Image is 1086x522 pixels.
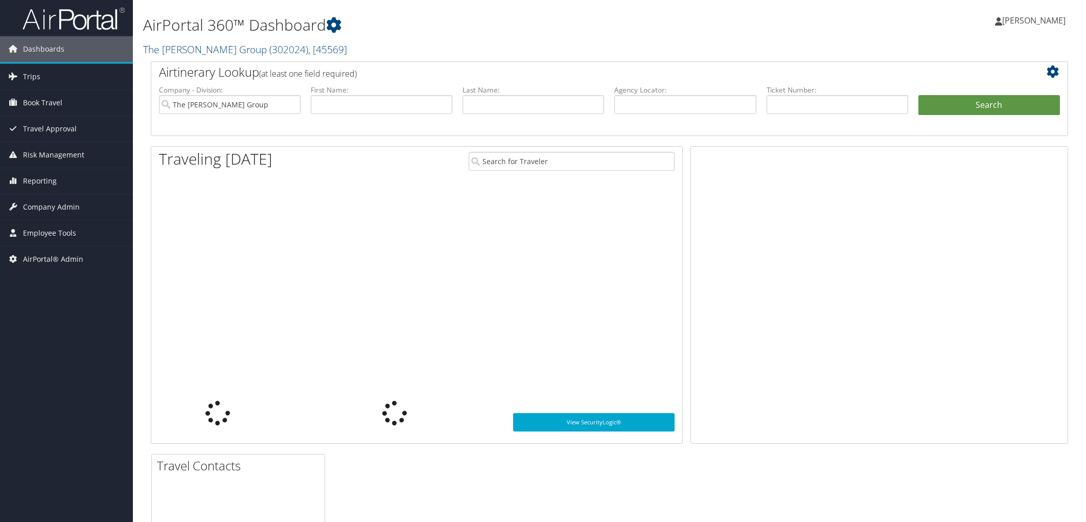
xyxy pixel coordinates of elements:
[157,457,325,474] h2: Travel Contacts
[22,7,125,31] img: airportal-logo.png
[23,36,64,62] span: Dashboards
[23,220,76,246] span: Employee Tools
[1002,15,1066,26] span: [PERSON_NAME]
[308,42,347,56] span: , [ 45569 ]
[918,95,1060,116] button: Search
[614,85,756,95] label: Agency Locator:
[143,14,765,36] h1: AirPortal 360™ Dashboard
[23,90,62,116] span: Book Travel
[143,42,347,56] a: The [PERSON_NAME] Group
[23,246,83,272] span: AirPortal® Admin
[995,5,1076,36] a: [PERSON_NAME]
[159,63,984,81] h2: Airtinerary Lookup
[23,64,40,89] span: Trips
[513,413,675,432] a: View SecurityLogic®
[311,85,452,95] label: First Name:
[259,68,357,79] span: (at least one field required)
[159,148,272,170] h1: Traveling [DATE]
[23,142,84,168] span: Risk Management
[23,116,77,142] span: Travel Approval
[767,85,908,95] label: Ticket Number:
[23,194,80,220] span: Company Admin
[463,85,604,95] label: Last Name:
[23,168,57,194] span: Reporting
[269,42,308,56] span: ( 302024 )
[469,152,675,171] input: Search for Traveler
[159,85,301,95] label: Company - Division:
